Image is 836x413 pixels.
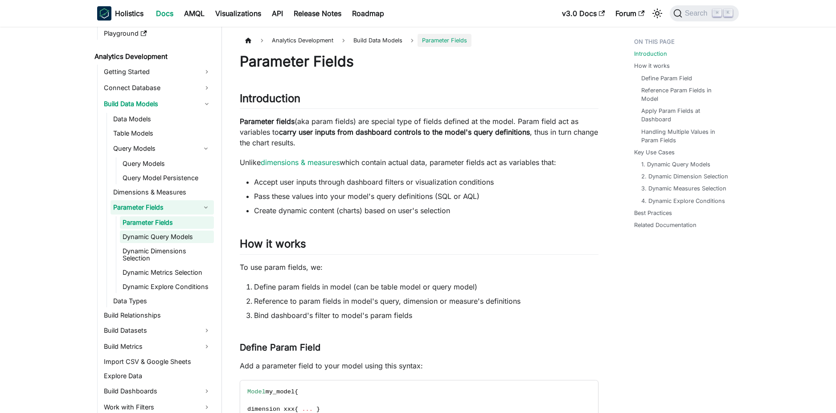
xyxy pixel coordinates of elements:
[634,209,672,217] a: Best Practices
[111,127,214,140] a: Table Models
[418,34,471,47] span: Parameter Fields
[682,9,713,17] span: Search
[179,6,210,21] a: AMQL
[316,406,320,413] span: }
[641,197,725,205] a: 4. Dynamic Explore Conditions
[713,9,721,17] kbd: ⌘
[254,191,598,202] li: Pass these values into your model's query definitions (SQL or AQL)
[120,157,214,170] a: Query Models
[101,370,214,382] a: Explore Data
[240,342,598,353] h3: Define Param Field
[97,6,111,21] img: Holistics
[97,6,143,21] a: HolisticsHolistics
[101,384,214,398] a: Build Dashboards
[240,116,598,148] p: (aka param fields) are special type of fields defined at the model. Param field act as variables ...
[610,6,650,21] a: Forum
[302,406,312,413] span: ...
[295,388,298,395] span: {
[101,97,214,111] a: Build Data Models
[120,216,214,229] a: Parameter Fields
[101,355,214,368] a: Import CSV & Google Sheets
[101,81,214,95] a: Connect Database
[120,281,214,293] a: Dynamic Explore Conditions
[254,310,598,321] li: Bind dashboard's filter to model's param fields
[198,141,214,156] button: Collapse sidebar category 'Query Models'
[240,34,598,47] nav: Breadcrumbs
[101,323,214,338] a: Build Datasets
[279,128,530,136] strong: carry user inputs from dashboard controls to the model's query definitions
[101,339,214,354] a: Build Metrics
[650,6,664,21] button: Switch between dark and light mode (currently light mode)
[111,295,214,307] a: Data Types
[641,160,710,169] a: 1. Dynamic Query Models
[267,34,338,47] span: Analytics Development
[210,6,266,21] a: Visualizations
[120,172,214,184] a: Query Model Persistence
[240,360,598,371] p: Add a parameter field to your model using this syntax:
[101,309,214,322] a: Build Relationships
[240,34,257,47] a: Home page
[247,406,295,413] span: dimension xxx
[88,27,222,413] nav: Docs sidebar
[120,266,214,279] a: Dynamic Metrics Selection
[641,74,692,83] a: Define Param Field
[266,388,295,395] span: my_model
[247,388,266,395] span: Model
[295,406,298,413] span: {
[120,245,214,264] a: Dynamic Dimensions Selection
[557,6,610,21] a: v3.0 Docs
[101,27,214,40] a: Playground
[670,5,739,21] button: Search (Command+K)
[240,237,598,254] h2: How it works
[261,158,340,167] a: dimensions & measures
[641,107,730,124] a: Apply Param Fields at Dashboard
[349,34,407,47] span: Build Data Models
[254,177,598,187] li: Accept user inputs through dashboard filters or visualization conditions
[347,6,389,21] a: Roadmap
[92,50,214,63] a: Analytics Development
[120,231,214,243] a: Dynamic Query Models
[111,186,214,198] a: Dimensions & Measures
[641,172,728,181] a: 2. Dynamic Dimension Selection
[240,92,598,109] h2: Introduction
[634,148,675,157] a: Key Use Cases
[641,184,726,193] a: 3. Dynamic Measures Selection
[111,141,198,156] a: Query Models
[115,8,143,19] b: Holistics
[254,205,598,216] li: Create dynamic content (charts) based on user's selection
[641,86,730,103] a: Reference Param Fields in Model
[240,157,598,168] p: Unlike which contain actual data, parameter fields act as variables that:
[634,62,670,70] a: How it works
[101,65,214,79] a: Getting Started
[724,9,733,17] kbd: K
[111,113,214,125] a: Data Models
[151,6,179,21] a: Docs
[240,262,598,273] p: To use param fields, we:
[288,6,347,21] a: Release Notes
[240,53,598,70] h1: Parameter Fields
[641,128,730,145] a: Handling Multiple Values in Param Fields
[240,117,295,126] strong: Parameter fields
[254,296,598,306] li: Reference to param fields in model's query, dimension or measure's definitions
[254,281,598,292] li: Define param fields in model (can be table model or query model)
[198,200,214,215] button: Collapse sidebar category 'Parameter Fields'
[111,200,198,215] a: Parameter Fields
[634,50,667,58] a: Introduction
[634,221,697,229] a: Related Documentation
[266,6,288,21] a: API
